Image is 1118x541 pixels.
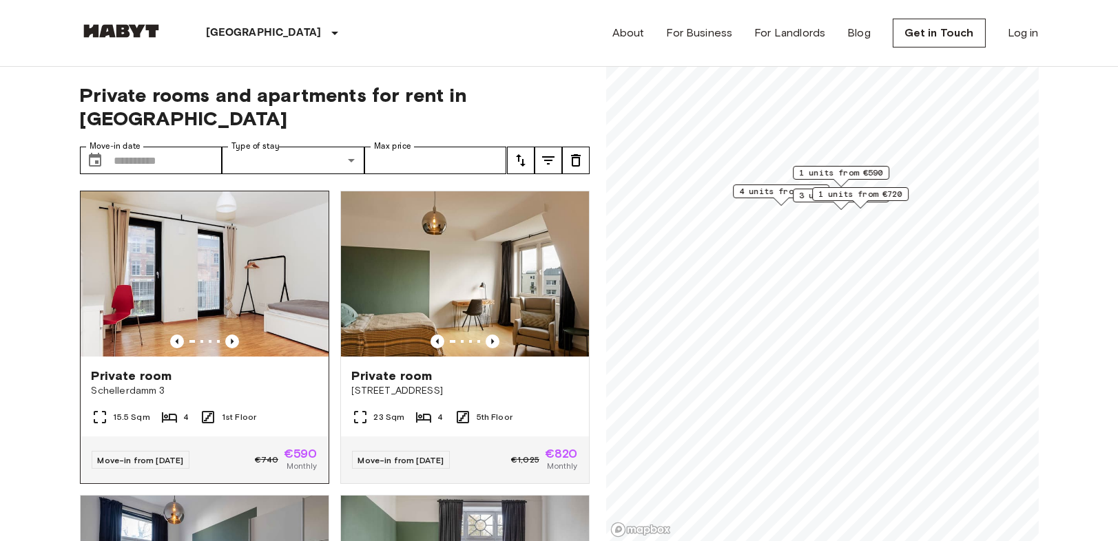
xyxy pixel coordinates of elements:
span: [STREET_ADDRESS] [352,384,578,398]
button: tune [562,147,590,174]
span: €590 [284,447,318,460]
label: Type of stay [231,140,280,152]
a: For Landlords [754,25,825,41]
span: Monthly [287,460,317,472]
span: Move-in from [DATE] [98,455,184,465]
span: Private room [352,368,433,384]
span: €740 [255,454,278,466]
a: Marketing picture of unit DE-03-036-02MPrevious imagePrevious imagePrivate roomSchellerdamm 315.5... [80,191,329,484]
button: Choose date [81,147,109,174]
span: 4 [437,411,443,423]
div: Map marker [812,187,909,209]
span: €820 [545,447,578,460]
div: Map marker [733,184,829,206]
a: About [612,25,645,41]
span: 4 units from €770 [739,185,823,198]
span: 4 [183,411,189,423]
span: Schellerdamm 3 [92,384,318,398]
div: Map marker [793,166,889,187]
img: Habyt [80,24,163,38]
button: Previous image [225,335,239,348]
span: 1 units from €720 [818,188,902,200]
span: Monthly [547,460,577,472]
button: Previous image [486,335,499,348]
a: Blog [847,25,871,41]
span: €1,025 [511,454,539,466]
label: Max price [374,140,411,152]
a: Marketing picture of unit DE-03-001-003-01HFPrevious imagePrevious imagePrivate room[STREET_ADDRE... [340,191,590,484]
span: Move-in from [DATE] [358,455,444,465]
button: Previous image [170,335,184,348]
a: Mapbox logo [610,522,671,538]
a: For Business [666,25,732,41]
button: tune [535,147,562,174]
span: 1 units from €590 [799,167,883,179]
span: 3 units from €760 [799,189,883,202]
span: Private room [92,368,172,384]
a: Get in Touch [893,19,986,47]
a: Log in [1008,25,1039,41]
span: Private rooms and apartments for rent in [GEOGRAPHIC_DATA] [80,83,590,130]
img: Marketing picture of unit DE-03-001-003-01HF [341,191,589,357]
label: Move-in date [90,140,141,152]
span: 5th Floor [477,411,513,423]
span: 1st Floor [222,411,256,423]
div: Map marker [793,189,889,210]
p: [GEOGRAPHIC_DATA] [207,25,322,41]
span: 23 Sqm [374,411,405,423]
img: Marketing picture of unit DE-03-036-02M [81,191,329,357]
span: 15.5 Sqm [114,411,150,423]
button: Previous image [431,335,444,348]
button: tune [507,147,535,174]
